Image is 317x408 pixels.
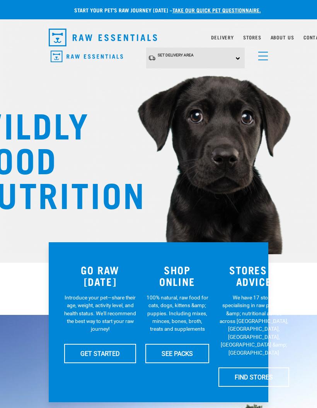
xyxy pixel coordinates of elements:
a: take our quick pet questionnaire. [172,8,261,11]
a: GET STARTED [64,344,136,363]
h3: GO RAW [DATE] [64,264,136,287]
a: FIND STORES [218,367,289,387]
span: Set Delivery Area [158,53,194,57]
a: SEE PACKS [145,344,209,363]
a: menu [254,47,268,61]
h3: SHOP ONLINE [145,264,209,287]
img: Raw Essentials Logo [49,29,157,46]
p: We have 17 stores specialising in raw pet food &amp; nutritional advice across [GEOGRAPHIC_DATA],... [218,294,289,357]
a: Delivery [211,36,233,39]
p: Introduce your pet—share their age, weight, activity level, and health status. We'll recommend th... [64,294,136,333]
h3: STORES & ADVICE [218,264,289,287]
img: Raw Essentials Logo [51,51,123,63]
nav: dropdown navigation [43,25,274,49]
a: Stores [243,36,261,39]
a: About Us [271,36,294,39]
p: 100% natural, raw food for cats, dogs, kittens &amp; puppies. Including mixes, minces, bones, bro... [145,294,209,333]
img: van-moving.png [148,55,156,61]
